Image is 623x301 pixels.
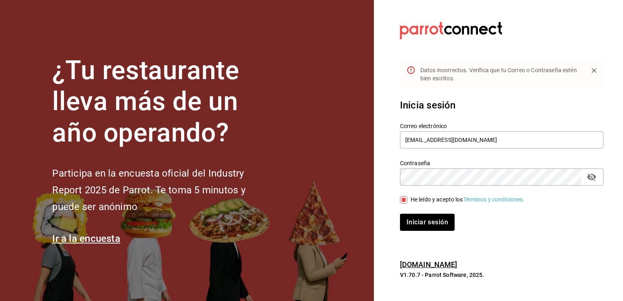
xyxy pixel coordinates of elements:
[400,271,603,279] p: V1.70.7 - Parrot Software, 2025.
[400,131,603,148] input: Ingresa tu correo electrónico
[420,63,581,86] div: Datos incorrectos. Verifica que tu Correo o Contraseña estén bien escritos.
[52,165,272,215] h2: Participa en la encuesta oficial del Industry Report 2025 de Parrot. Te toma 5 minutos y puede se...
[400,260,457,269] a: [DOMAIN_NAME]
[585,170,599,184] button: passwordField
[588,64,600,77] button: Close
[400,160,603,166] label: Contraseña
[400,98,603,113] h3: Inicia sesión
[411,195,525,204] div: He leído y acepto los
[463,196,525,203] a: Términos y condiciones.
[52,233,120,244] a: Ir a la encuesta
[400,123,603,128] label: Correo electrónico
[400,214,455,231] button: Iniciar sesión
[52,55,272,149] h1: ¿Tu restaurante lleva más de un año operando?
